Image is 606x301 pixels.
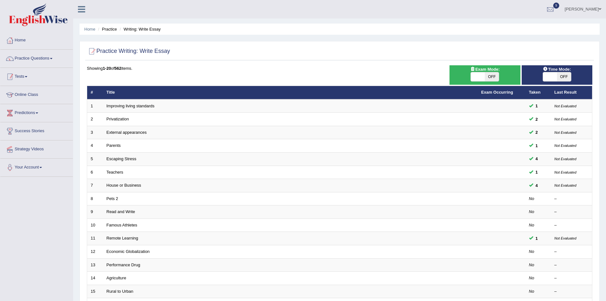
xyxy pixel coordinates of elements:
[0,140,73,156] a: Strategy Videos
[554,222,589,228] div: –
[540,66,574,73] span: Time Mode:
[529,262,534,267] em: No
[87,47,170,56] h2: Practice Writing: Write Essay
[533,169,540,176] span: You can still take this question
[107,209,135,214] a: Read and Write
[87,99,103,113] td: 1
[533,103,540,109] span: You can still take this question
[107,223,137,227] a: Famous Athletes
[87,65,592,71] div: Showing of items.
[554,236,576,240] small: Not Evaluated
[554,249,589,255] div: –
[554,275,589,281] div: –
[107,289,134,294] a: Rural to Urban
[87,232,103,245] td: 11
[485,72,499,81] span: OFF
[554,117,576,121] small: Not Evaluated
[107,183,141,188] a: House or Business
[557,72,571,81] span: OFF
[481,90,513,95] a: Exam Occurring
[115,66,122,71] b: 562
[0,104,73,120] a: Predictions
[0,86,73,102] a: Online Class
[554,196,589,202] div: –
[118,26,161,32] li: Writing: Write Essay
[554,289,589,295] div: –
[103,66,111,71] b: 1-20
[554,262,589,268] div: –
[107,130,147,135] a: External appearances
[468,66,502,73] span: Exam Mode:
[0,122,73,138] a: Success Stories
[554,170,576,174] small: Not Evaluated
[533,142,540,149] span: You can still take this question
[0,68,73,84] a: Tests
[87,139,103,153] td: 4
[554,131,576,134] small: Not Evaluated
[554,209,589,215] div: –
[87,86,103,99] th: #
[533,116,540,123] span: You can still take this question
[533,129,540,136] span: You can still take this question
[103,86,478,99] th: Title
[554,144,576,147] small: Not Evaluated
[87,126,103,139] td: 3
[84,27,95,32] a: Home
[0,32,73,47] a: Home
[87,153,103,166] td: 5
[0,50,73,66] a: Practice Questions
[107,156,136,161] a: Escaping Stress
[107,262,140,267] a: Performance Drug
[551,86,592,99] th: Last Result
[107,104,155,108] a: Improving living standards
[87,219,103,232] td: 10
[87,166,103,179] td: 6
[554,183,576,187] small: Not Evaluated
[0,159,73,175] a: Your Account
[553,3,560,9] span: 9
[87,192,103,205] td: 8
[529,276,534,280] em: No
[87,258,103,272] td: 13
[87,272,103,285] td: 14
[87,179,103,192] td: 7
[533,235,540,242] span: You can still take this question
[529,223,534,227] em: No
[87,113,103,126] td: 2
[107,236,138,240] a: Remote Learning
[107,170,123,175] a: Teachers
[87,285,103,298] td: 15
[554,104,576,108] small: Not Evaluated
[107,143,121,148] a: Parents
[529,209,534,214] em: No
[526,86,551,99] th: Taken
[107,196,118,201] a: Pets 2
[533,155,540,162] span: You can still take this question
[107,249,150,254] a: Economic Globalization
[529,196,534,201] em: No
[449,65,520,85] div: Show exams occurring in exams
[529,249,534,254] em: No
[96,26,117,32] li: Practice
[107,117,129,121] a: Privatization
[533,182,540,189] span: You can still take this question
[87,245,103,258] td: 12
[529,289,534,294] em: No
[107,276,126,280] a: Agriculture
[87,205,103,219] td: 9
[554,157,576,161] small: Not Evaluated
